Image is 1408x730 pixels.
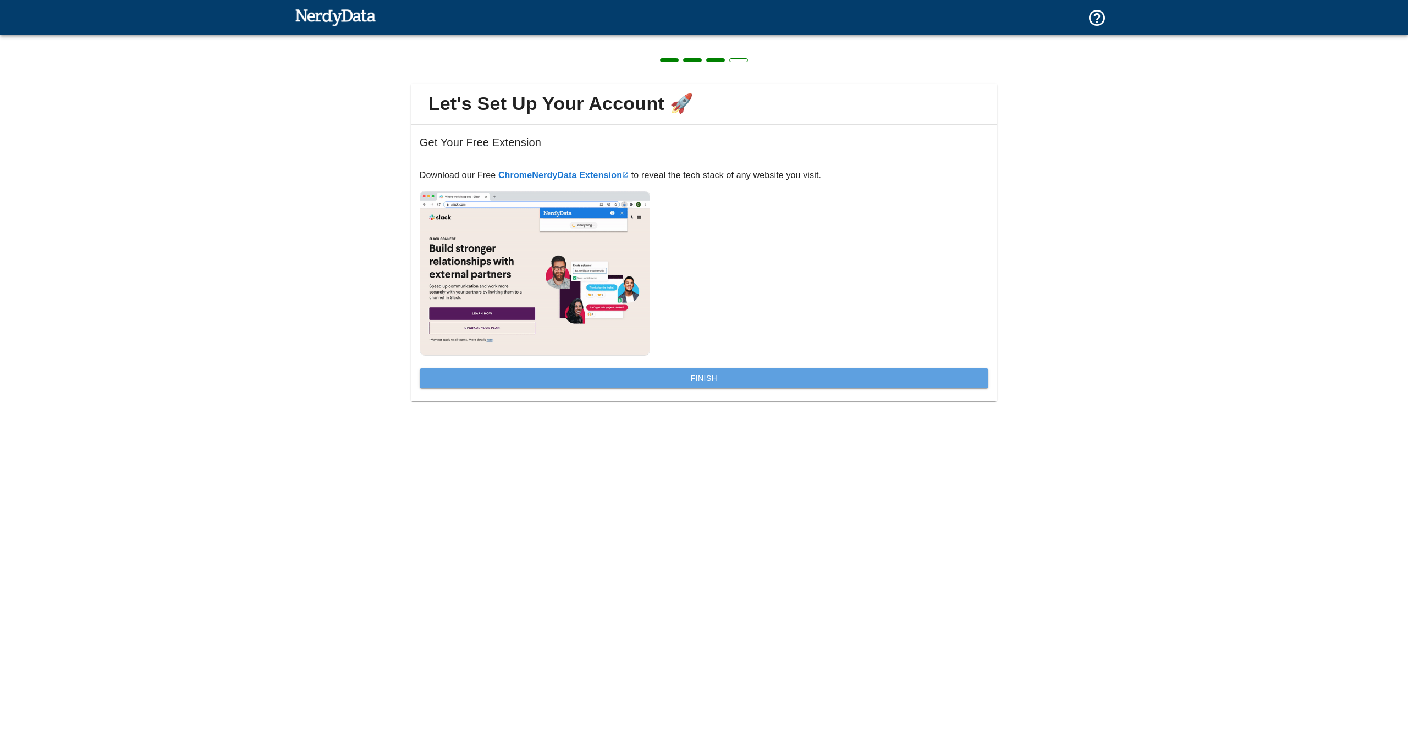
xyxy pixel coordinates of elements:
[295,6,376,28] img: NerdyData.com
[1353,652,1395,694] iframe: Drift Widget Chat Controller
[420,134,989,169] h6: Get Your Free Extension
[420,92,989,115] span: Let's Set Up Your Account 🚀
[1081,2,1113,34] button: Support and Documentation
[420,191,651,356] img: extension-gif.gif
[498,170,629,180] a: ChromeNerdyData Extension
[420,368,989,389] button: Finish
[420,169,989,182] p: Download our Free to reveal the tech stack of any website you visit.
